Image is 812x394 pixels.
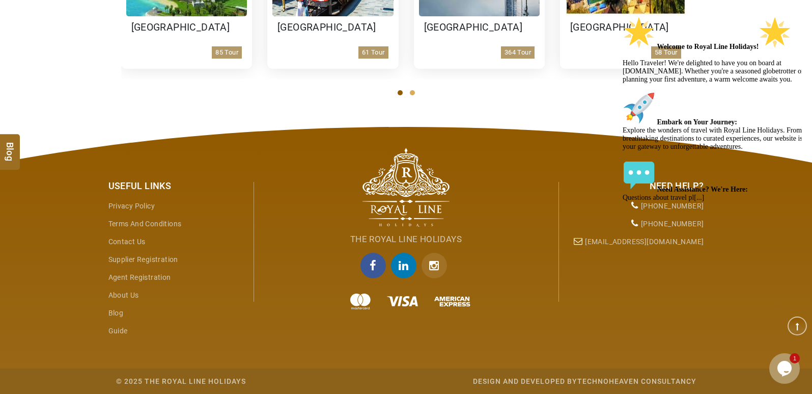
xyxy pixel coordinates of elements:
[567,197,704,215] li: [PHONE_NUMBER]
[567,215,704,233] li: [PHONE_NUMBER]
[315,376,696,386] div: Design and Developed by
[108,273,171,281] a: Agent Registration
[585,238,704,246] a: [EMAIL_ADDRESS][DOMAIN_NAME]
[108,291,139,299] a: About Us
[131,21,242,34] h3: [GEOGRAPHIC_DATA]
[277,21,388,34] h3: [GEOGRAPHIC_DATA]
[108,309,124,317] a: Blog
[360,253,391,278] a: facebook
[4,142,17,151] span: Blog
[570,21,681,34] h3: [GEOGRAPHIC_DATA]
[4,80,37,112] img: :rocket:
[4,4,187,190] div: 🌟 Welcome to Royal Line Holidays!🌟Hello Traveler! We're delighted to have you on board at [DOMAIN...
[358,46,388,59] p: 61 Tour
[108,255,178,264] a: Supplier Registration
[212,46,242,59] p: 85 Tour
[108,202,155,210] a: Privacy Policy
[140,4,173,37] img: :star2:
[39,173,129,181] strong: Need Assistance? We're Here:
[4,4,37,37] img: :star2:
[391,253,422,278] a: linkedin
[39,106,119,114] strong: Embark on Your Journey:
[362,148,450,227] img: The Royal Line Holidays
[501,46,535,59] p: 364 Tour
[422,253,452,278] a: Instagram
[108,327,128,335] a: guide
[108,179,246,193] div: Useful Links
[769,353,802,384] iframe: chat widget
[108,220,182,228] a: Terms and Conditions
[108,238,146,246] a: Contact Us
[4,147,37,179] img: :speech_balloon:
[424,21,535,34] h3: [GEOGRAPHIC_DATA]
[619,12,802,348] iframe: chat widget
[350,234,462,244] span: The Royal Line Holidays
[39,31,173,38] strong: Welcome to Royal Line Holidays!
[567,179,704,193] div: Need Help?
[4,31,185,189] span: Hello Traveler! We're delighted to have you on board at [DOMAIN_NAME]. Whether you're a seasoned ...
[116,376,246,386] div: © 2025 The Royal Line Holidays
[577,377,696,385] a: Technoheaven Consultancy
